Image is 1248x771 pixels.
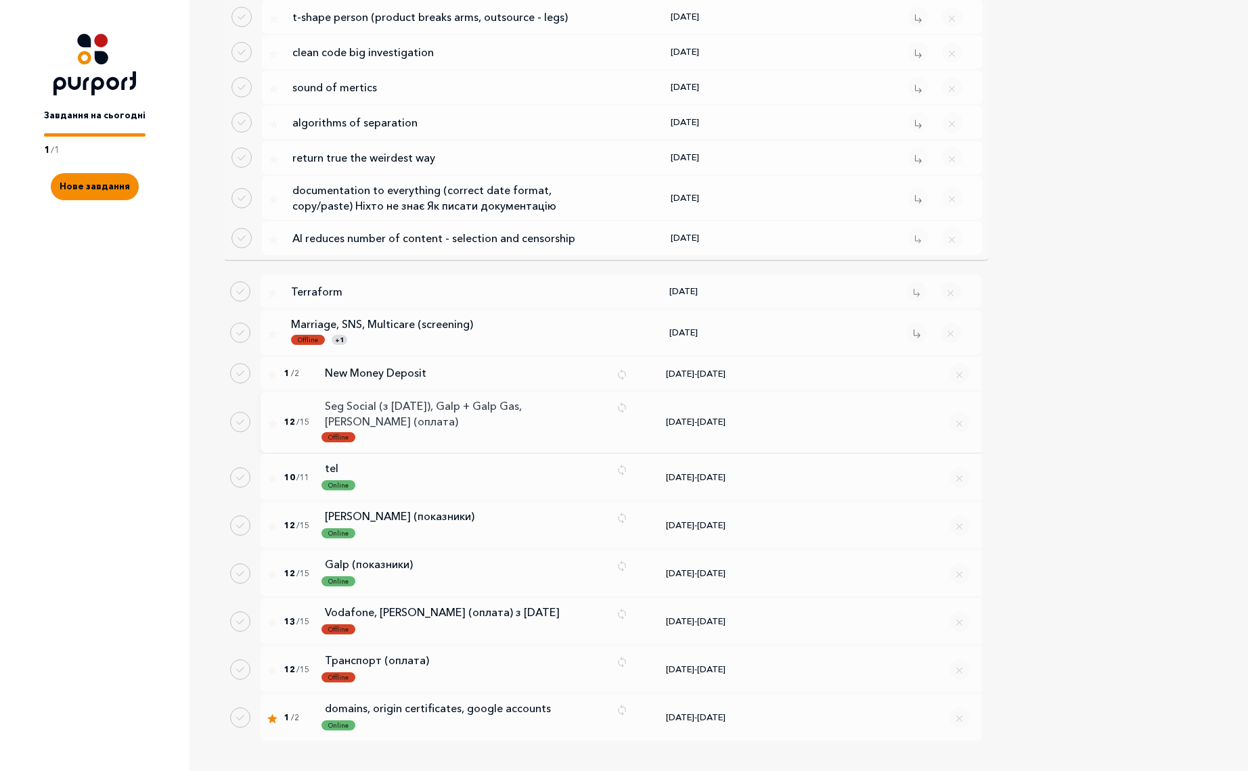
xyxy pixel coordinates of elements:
span: 10 [284,471,295,484]
button: Done task [231,7,252,27]
img: Repeat icon [616,608,628,620]
div: [DATE] [616,285,751,298]
button: Remove regular task [950,659,970,680]
button: Close popup [941,281,961,302]
p: return true the weirdest way [292,150,597,165]
span: / 11 [296,471,309,484]
button: Done regular task [230,563,250,584]
button: Remove task [908,112,929,133]
span: / 2 [291,367,299,379]
button: Remove regular task [950,363,970,383]
a: Create new task [51,156,139,200]
a: AI reduces number of content - selection and censorship [279,231,617,246]
p: Завдання на сьогодні [44,109,146,122]
button: Done regular task [230,659,250,680]
a: Seg Social (з [DATE]), Galp + Galp Gas, [PERSON_NAME] (оплата)Repeat iconOffline [318,398,628,446]
img: Repeat icon [616,656,628,668]
p: Online [328,481,349,490]
button: Close popup [942,147,962,168]
a: telRepeat iconOnline [318,461,628,494]
a: Galp (показники)Repeat iconOnline [318,557,628,590]
a: sound of mertics [279,80,617,95]
div: [DATE] - [DATE] [628,711,763,724]
a: Vodafone, [PERSON_NAME] (оплата) з [DATE]Repeat iconOffline [318,605,628,638]
button: Done task [231,42,252,62]
div: [DATE] - [DATE] [628,567,763,580]
p: Offline [298,335,318,345]
span: 12 [284,567,295,580]
div: [DATE] [617,10,753,24]
button: Close popup [942,42,962,62]
button: Done regular task [230,707,250,728]
a: Завдання на сьогодні1/1 [44,95,146,156]
button: Done task [231,147,252,168]
button: Remove task [908,42,929,62]
a: documentation to everything (correct date format, copy/paste) Ніхто не знає Як писати документацію [279,183,617,213]
button: Done task [230,281,250,302]
div: [DATE] [617,116,753,129]
span: / 15 [296,567,309,580]
p: tel [325,461,606,477]
a: New Money DepositRepeat icon [318,365,628,381]
p: documentation to everything (correct date format, copy/paste) Ніхто не знає Як писати документацію [292,183,597,213]
button: Close popup [942,7,962,27]
button: Remove task [907,323,927,343]
span: / 15 [296,416,309,428]
button: Close popup [942,77,962,97]
p: Транспорт (оплата) [325,653,606,669]
img: Logo icon [53,34,136,95]
p: algorithms of separation [292,115,597,130]
img: Repeat icon [616,402,628,414]
span: 12 [284,519,295,532]
div: [DATE] [617,231,753,245]
button: Remove task [908,77,929,97]
span: / 15 [296,663,309,676]
button: Close popup [942,228,962,248]
p: Offline [328,673,349,682]
div: [DATE] - [DATE] [628,663,763,676]
button: Close popup [942,188,962,208]
div: [DATE] - [DATE] [628,519,763,532]
p: domains, origin certificates, google accounts [325,701,606,717]
p: Offline [328,625,349,634]
button: Done task [231,228,252,248]
button: Remove task [908,147,929,168]
span: / 2 [291,711,299,724]
button: Remove task [908,7,929,27]
div: [DATE] [616,326,751,340]
p: 1 [54,143,60,157]
div: + 1 [332,335,347,345]
div: [DATE] - [DATE] [628,367,763,381]
p: Vodafone, [PERSON_NAME] (оплата) з [DATE] [325,605,606,621]
p: t-shape person (product breaks arms, outsource - legs) [292,9,597,24]
button: Remove regular task [950,707,970,728]
a: Terraform [277,284,616,299]
img: Repeat icon [616,369,628,381]
p: Seg Social (з [DATE]), Galp + Galp Gas, [PERSON_NAME] (оплата) [325,398,606,429]
button: Done task [230,323,250,343]
button: Remove regular task [950,412,970,432]
div: [DATE] [617,45,753,59]
button: Remove task [908,188,929,208]
a: t-shape person (product breaks arms, outsource - legs) [279,9,617,24]
a: domains, origin certificates, google accountsRepeat iconOnline [318,701,628,734]
button: Remove regular task [950,515,970,536]
button: Remove task [908,228,929,248]
a: Marriage, SNS, Multicare (screening)Offline+1 [277,317,616,348]
a: Транспорт (оплата)Repeat iconOffline [318,653,628,686]
span: / 15 [296,615,309,628]
img: Repeat icon [616,464,628,476]
p: clean code big investigation [292,45,597,60]
button: Create new task [51,173,139,200]
button: Remove regular task [950,563,970,584]
p: Online [328,529,349,538]
p: / [51,143,54,157]
img: Repeat icon [616,704,628,716]
p: AI reduces number of content - selection and censorship [292,231,597,246]
p: 1 [44,143,49,157]
button: Remove regular task [950,467,970,488]
button: Done regular task [230,611,250,632]
span: 13 [284,615,295,628]
p: Online [328,721,349,730]
div: [DATE] [617,80,753,94]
